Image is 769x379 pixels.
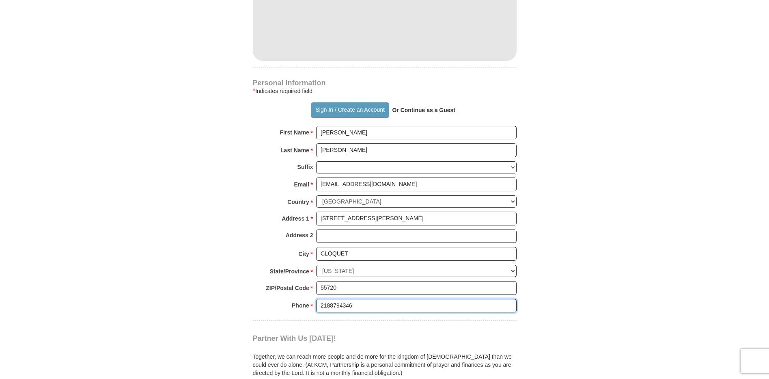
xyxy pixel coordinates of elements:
[253,80,517,86] h4: Personal Information
[253,86,517,96] div: Indicates required field
[298,248,309,260] strong: City
[253,334,336,342] span: Partner With Us [DATE]!
[392,107,455,113] strong: Or Continue as a Guest
[297,161,313,173] strong: Suffix
[287,196,309,208] strong: Country
[292,300,309,311] strong: Phone
[286,230,313,241] strong: Address 2
[294,179,309,190] strong: Email
[280,127,309,138] strong: First Name
[280,145,309,156] strong: Last Name
[270,266,309,277] strong: State/Province
[253,353,517,377] p: Together, we can reach more people and do more for the kingdom of [DEMOGRAPHIC_DATA] than we coul...
[266,282,309,294] strong: ZIP/Postal Code
[282,213,309,224] strong: Address 1
[311,102,389,118] button: Sign In / Create an Account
